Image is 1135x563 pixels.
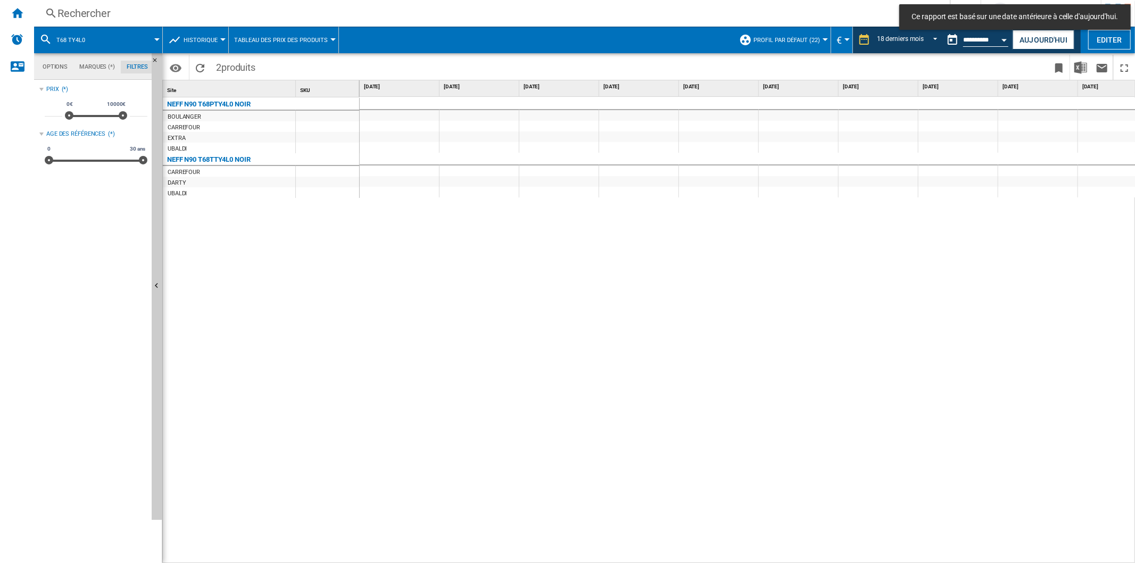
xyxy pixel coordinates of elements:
[877,35,924,43] div: 18 derniers mois
[234,27,333,53] button: Tableau des prix des produits
[683,83,756,90] span: [DATE]
[739,27,825,53] div: Profil par défaut (22)
[298,80,359,97] div: SKU Sort None
[168,178,186,188] div: DARTY
[836,35,842,46] span: €
[168,112,201,122] div: BOULANGER
[57,6,922,21] div: Rechercher
[167,98,251,111] div: NEFF N90 T68PTY4L0 NOIR
[234,37,328,44] span: Tableau des prix des produits
[444,83,517,90] span: [DATE]
[521,80,599,94] div: [DATE]
[841,80,918,94] div: [DATE]
[46,130,105,138] div: Age des références
[165,58,186,77] button: Options
[1091,55,1113,80] button: Envoyer ce rapport par email
[168,144,187,154] div: UBALDI
[167,87,176,93] span: Site
[165,80,295,97] div: Site Sort None
[942,27,1010,53] div: Ce rapport est basé sur une date antérieure à celle d'aujourd'hui.
[168,188,187,199] div: UBALDI
[836,27,847,53] button: €
[105,100,127,109] span: 10000€
[128,145,147,153] span: 30 ans
[753,27,825,53] button: Profil par défaut (22)
[121,61,154,73] md-tab-item: Filtres
[753,37,820,44] span: Profil par défaut (22)
[46,145,52,153] span: 0
[681,80,758,94] div: [DATE]
[152,53,162,520] button: Masquer
[1074,61,1087,74] img: excel-24x24.png
[168,167,200,178] div: CARREFOUR
[56,27,96,53] button: T68 TY4L0
[300,87,310,93] span: SKU
[876,31,942,49] md-select: REPORTS.WIZARD.STEPS.REPORT.STEPS.REPORT_OPTIONS.PERIOD: 18 derniers mois
[1088,30,1131,49] button: Editer
[909,12,1121,22] span: Ce rapport est basé sur une date antérieure à celle d'aujourd'hui.
[923,83,996,90] span: [DATE]
[1013,30,1074,49] button: Aujourd'hui
[524,83,597,90] span: [DATE]
[73,61,121,73] md-tab-item: Marques (*)
[168,27,223,53] div: Historique
[761,80,838,94] div: [DATE]
[221,62,255,73] span: produits
[995,29,1014,48] button: Open calendar
[184,37,218,44] span: Historique
[56,37,85,44] span: T68 TY4L0
[167,153,251,166] div: NEFF N90 T68TTY4L0 NOIR
[168,133,186,144] div: EXTRA
[1003,83,1075,90] span: [DATE]
[298,80,359,97] div: Sort None
[1000,80,1078,94] div: [DATE]
[362,80,439,94] div: [DATE]
[1114,55,1135,80] button: Plein écran
[442,80,519,94] div: [DATE]
[603,83,676,90] span: [DATE]
[1048,55,1070,80] button: Créer un favoris
[39,27,157,53] div: T68 TY4L0
[1070,55,1091,80] button: Télécharger au format Excel
[37,61,73,73] md-tab-item: Options
[763,83,836,90] span: [DATE]
[168,122,200,133] div: CARREFOUR
[46,85,59,94] div: Prix
[152,53,164,72] button: Masquer
[921,80,998,94] div: [DATE]
[11,33,23,46] img: alerts-logo.svg
[831,27,853,53] md-menu: Currency
[189,55,211,80] button: Recharger
[65,100,74,109] span: 0€
[364,83,437,90] span: [DATE]
[601,80,678,94] div: [DATE]
[843,83,916,90] span: [DATE]
[165,80,295,97] div: Sort None
[211,55,261,77] span: 2
[184,27,223,53] button: Historique
[942,29,963,51] button: md-calendar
